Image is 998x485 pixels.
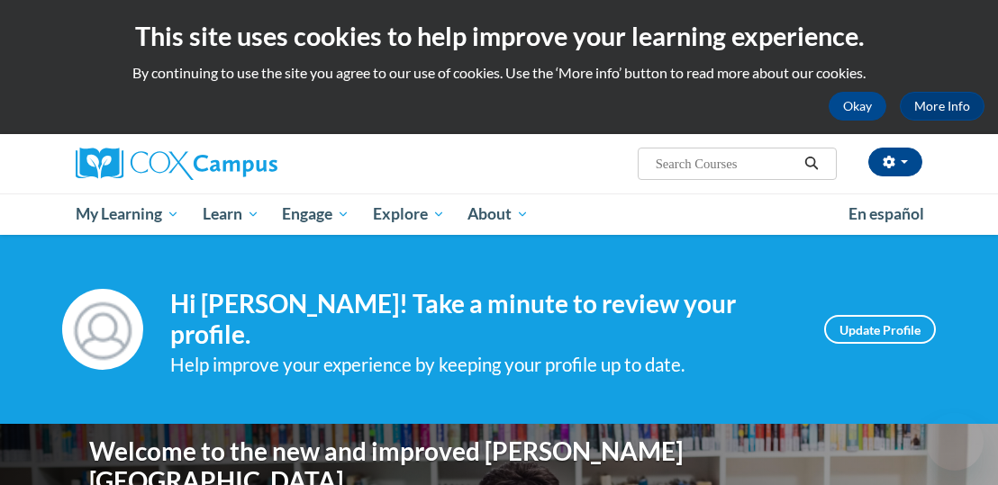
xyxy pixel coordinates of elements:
span: Explore [373,203,445,225]
span: En español [848,204,924,223]
button: Search [798,153,825,175]
a: En español [837,195,936,233]
a: Learn [191,193,271,235]
h4: Hi [PERSON_NAME]! Take a minute to review your profile. [170,289,797,349]
button: Account Settings [868,148,922,176]
a: Update Profile [824,315,936,344]
a: Cox Campus [76,148,340,180]
img: Cox Campus [76,148,277,180]
span: Learn [203,203,259,225]
iframe: Button to launch messaging window [926,413,984,471]
a: Engage [270,193,361,235]
img: Profile Image [62,289,143,370]
div: Help improve your experience by keeping your profile up to date. [170,350,797,380]
a: About [457,193,541,235]
p: By continuing to use the site you agree to our use of cookies. Use the ‘More info’ button to read... [14,63,984,83]
a: Explore [361,193,457,235]
span: My Learning [76,203,179,225]
a: My Learning [64,193,191,235]
span: About [467,203,529,225]
button: Okay [829,92,886,121]
a: More Info [900,92,984,121]
span: Engage [282,203,349,225]
div: Main menu [62,193,936,235]
h2: This site uses cookies to help improve your learning experience. [14,18,984,54]
input: Search Courses [654,153,798,175]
